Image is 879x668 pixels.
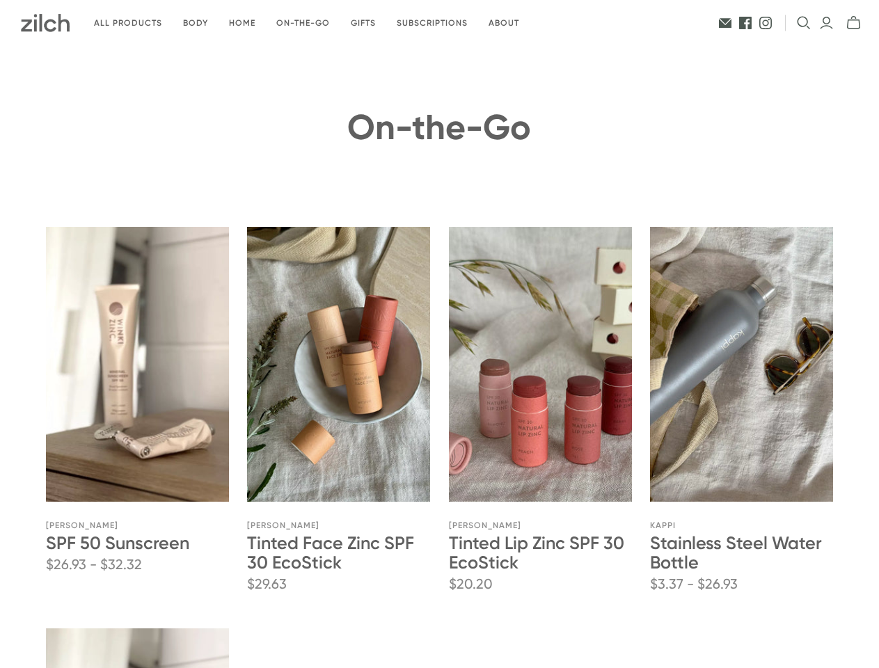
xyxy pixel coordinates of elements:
a: On-the-go [266,7,340,40]
a: Body [173,7,219,40]
a: Tinted Lip Zinc SPF 30 EcoStick [449,227,632,501]
span: $29.63 [247,574,287,594]
a: Tinted Lip Zinc SPF 30 EcoStick [449,532,624,573]
a: Gifts [340,7,386,40]
a: Stainless Steel Water Bottle [650,227,833,501]
button: mini-cart-toggle [842,15,865,31]
h1: On-the-Go [46,109,834,147]
a: Home [219,7,266,40]
button: Open search [797,16,811,30]
a: About [478,7,530,40]
img: Zilch has done the hard yards and handpicked the best ethical and sustainable products for you an... [21,14,70,32]
a: All products [84,7,173,40]
a: Stainless Steel Water Bottle [650,532,822,573]
a: Subscriptions [386,7,478,40]
a: Tinted Face Zinc SPF 30 EcoStick [247,227,430,501]
span: $26.93 - $32.32 [46,555,142,574]
a: Tinted Face Zinc SPF 30 EcoStick [247,532,414,573]
a: SPF 50 Sunscreen [46,227,229,501]
span: $20.20 [449,574,493,594]
span: $3.37 - $26.93 [650,574,738,594]
a: Login [819,15,834,31]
